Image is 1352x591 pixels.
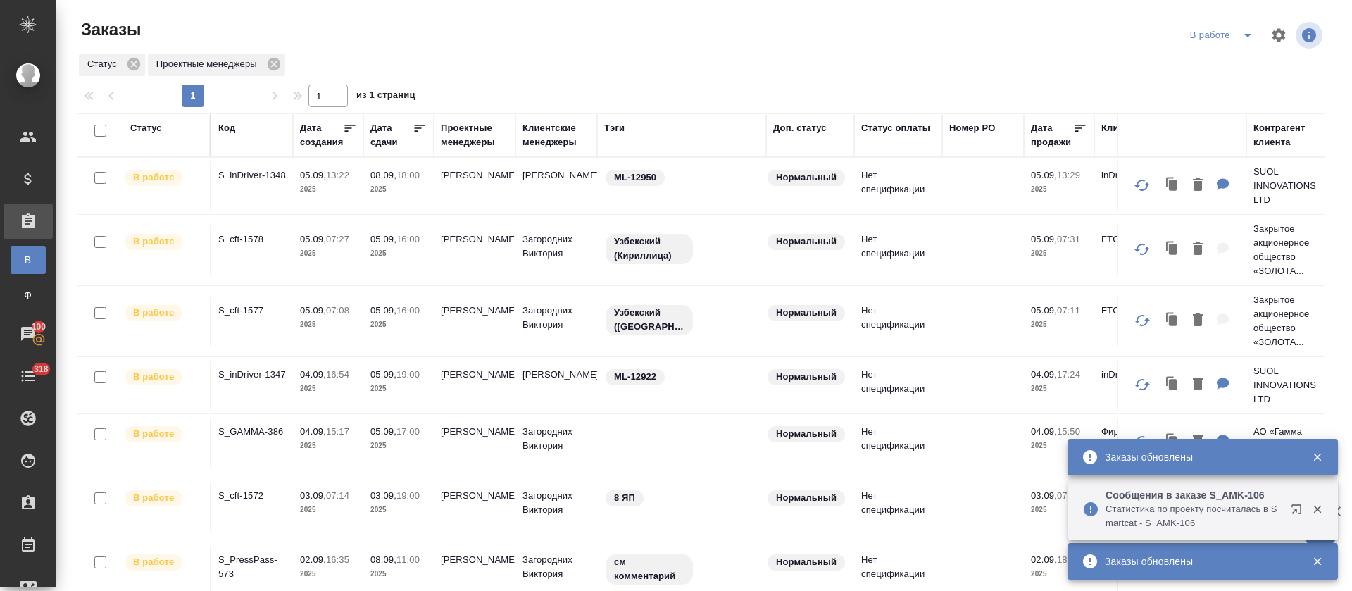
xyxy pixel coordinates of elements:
[326,234,349,244] p: 07:27
[370,567,427,581] p: 2025
[148,54,285,76] div: Проектные менеджеры
[370,121,413,149] div: Дата сдачи
[356,87,415,107] span: из 1 страниц
[604,304,759,337] div: Узбекский (Латиница)
[1159,371,1186,399] button: Клонировать
[1057,234,1080,244] p: 07:31
[522,121,590,149] div: Клиентские менеджеры
[434,161,515,211] td: [PERSON_NAME]
[396,170,420,180] p: 18:00
[218,553,286,581] p: S_PressPass-573
[1296,22,1325,49] span: Посмотреть информацию
[1031,382,1087,396] p: 2025
[133,491,174,505] p: В работе
[370,503,427,517] p: 2025
[300,305,326,316] p: 05.09,
[326,305,349,316] p: 07:08
[1159,428,1186,456] button: Клонировать
[123,368,203,387] div: Выставляет ПМ после принятия заказа от КМа
[1253,222,1321,278] p: Закрытое акционерное общество «ЗОЛОТА...
[123,232,203,251] div: Выставляет ПМ после принятия заказа от КМа
[326,170,349,180] p: 13:22
[614,235,684,263] p: Узбекский (Кириллица)
[326,426,349,437] p: 15:17
[1159,171,1186,200] button: Клонировать
[218,425,286,439] p: S_GAMMA-386
[434,361,515,410] td: [PERSON_NAME]
[123,553,203,572] div: Выставляет ПМ после принятия заказа от КМа
[300,567,356,581] p: 2025
[370,182,427,197] p: 2025
[604,553,759,586] div: см комментарий
[133,235,174,249] p: В работе
[776,491,837,505] p: Нормальный
[776,555,837,569] p: Нормальный
[23,320,55,334] span: 100
[854,297,942,346] td: Нет спецификации
[300,490,326,501] p: 03.09,
[87,57,122,71] p: Статус
[614,306,684,334] p: Узбекский ([GEOGRAPHIC_DATA])
[1159,235,1186,264] button: Клонировать
[776,427,837,441] p: Нормальный
[218,368,286,382] p: S_inDriver-1347
[218,489,286,503] p: S_cft-1572
[4,316,53,352] a: 100
[300,182,356,197] p: 2025
[854,361,942,410] td: Нет спецификации
[1057,490,1080,501] p: 07:16
[370,382,427,396] p: 2025
[434,482,515,531] td: [PERSON_NAME]
[515,225,597,275] td: Загородних Виктория
[370,170,396,180] p: 08.09,
[1159,306,1186,335] button: Клонировать
[604,121,625,135] div: Тэги
[1186,428,1210,456] button: Удалить
[766,368,847,387] div: Статус по умолчанию для стандартных заказов
[370,305,396,316] p: 05.09,
[776,370,837,384] p: Нормальный
[1105,450,1291,464] div: Заказы обновлены
[614,170,656,185] p: ML-12950
[396,369,420,380] p: 19:00
[1101,121,1134,135] div: Клиент
[396,305,420,316] p: 16:00
[1105,554,1291,568] div: Заказы обновлены
[370,554,396,565] p: 08.09,
[434,297,515,346] td: [PERSON_NAME]
[434,418,515,467] td: [PERSON_NAME]
[123,425,203,444] div: Выставляет ПМ после принятия заказа от КМа
[218,232,286,247] p: S_cft-1578
[861,121,930,135] div: Статус оплаты
[1057,369,1080,380] p: 17:24
[1031,170,1057,180] p: 05.09,
[1253,165,1321,207] p: SUOL INNOVATIONS LTD
[370,318,427,332] p: 2025
[300,503,356,517] p: 2025
[18,253,39,267] span: В
[396,554,420,565] p: 11:00
[133,170,174,185] p: В работе
[1186,371,1210,399] button: Удалить
[300,369,326,380] p: 04.09,
[370,426,396,437] p: 05.09,
[854,225,942,275] td: Нет спецификации
[25,362,57,376] span: 318
[18,288,39,302] span: Ф
[1210,171,1237,200] button: Для КМ: https://indriver.atlassian.net/browse/ML-12950
[1031,567,1087,581] p: 2025
[515,297,597,346] td: Загородних Виктория
[614,491,635,505] p: 8 ЯП
[300,382,356,396] p: 2025
[123,304,203,323] div: Выставляет ПМ после принятия заказа от КМа
[766,232,847,251] div: Статус по умолчанию для стандартных заказов
[123,489,203,508] div: Выставляет ПМ после принятия заказа от КМа
[370,490,396,501] p: 03.09,
[776,235,837,249] p: Нормальный
[1101,168,1169,182] p: inDriver
[1031,439,1087,453] p: 2025
[1186,235,1210,264] button: Удалить
[604,232,759,266] div: Узбекский (Кириллица)
[1031,503,1087,517] p: 2025
[1031,234,1057,244] p: 05.09,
